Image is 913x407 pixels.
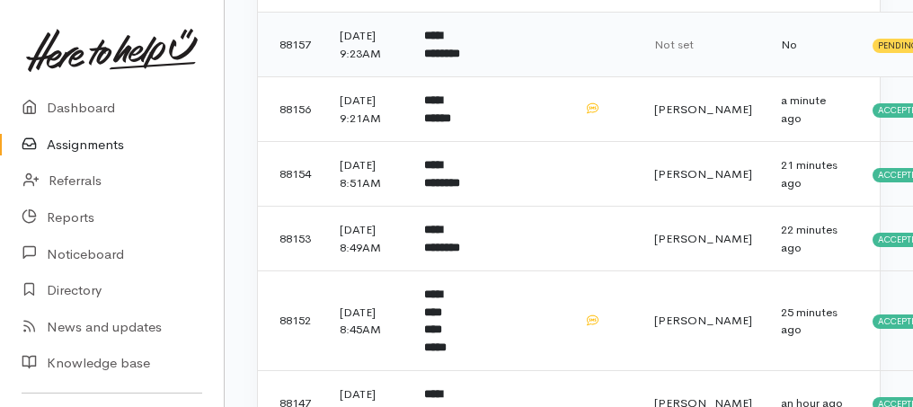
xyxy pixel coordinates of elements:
[325,77,410,142] td: [DATE] 9:21AM
[654,166,752,181] span: [PERSON_NAME]
[781,37,797,52] span: No
[781,222,838,255] time: 22 minutes ago
[781,93,826,126] time: a minute ago
[654,37,694,52] span: Not set
[781,305,838,338] time: 25 minutes ago
[654,102,752,117] span: [PERSON_NAME]
[654,231,752,246] span: [PERSON_NAME]
[325,271,410,371] td: [DATE] 8:45AM
[258,77,325,142] td: 88156
[258,271,325,371] td: 88152
[258,13,325,77] td: 88157
[654,313,752,328] span: [PERSON_NAME]
[781,157,838,190] time: 21 minutes ago
[325,207,410,271] td: [DATE] 8:49AM
[325,142,410,207] td: [DATE] 8:51AM
[325,13,410,77] td: [DATE] 9:23AM
[258,207,325,271] td: 88153
[258,142,325,207] td: 88154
